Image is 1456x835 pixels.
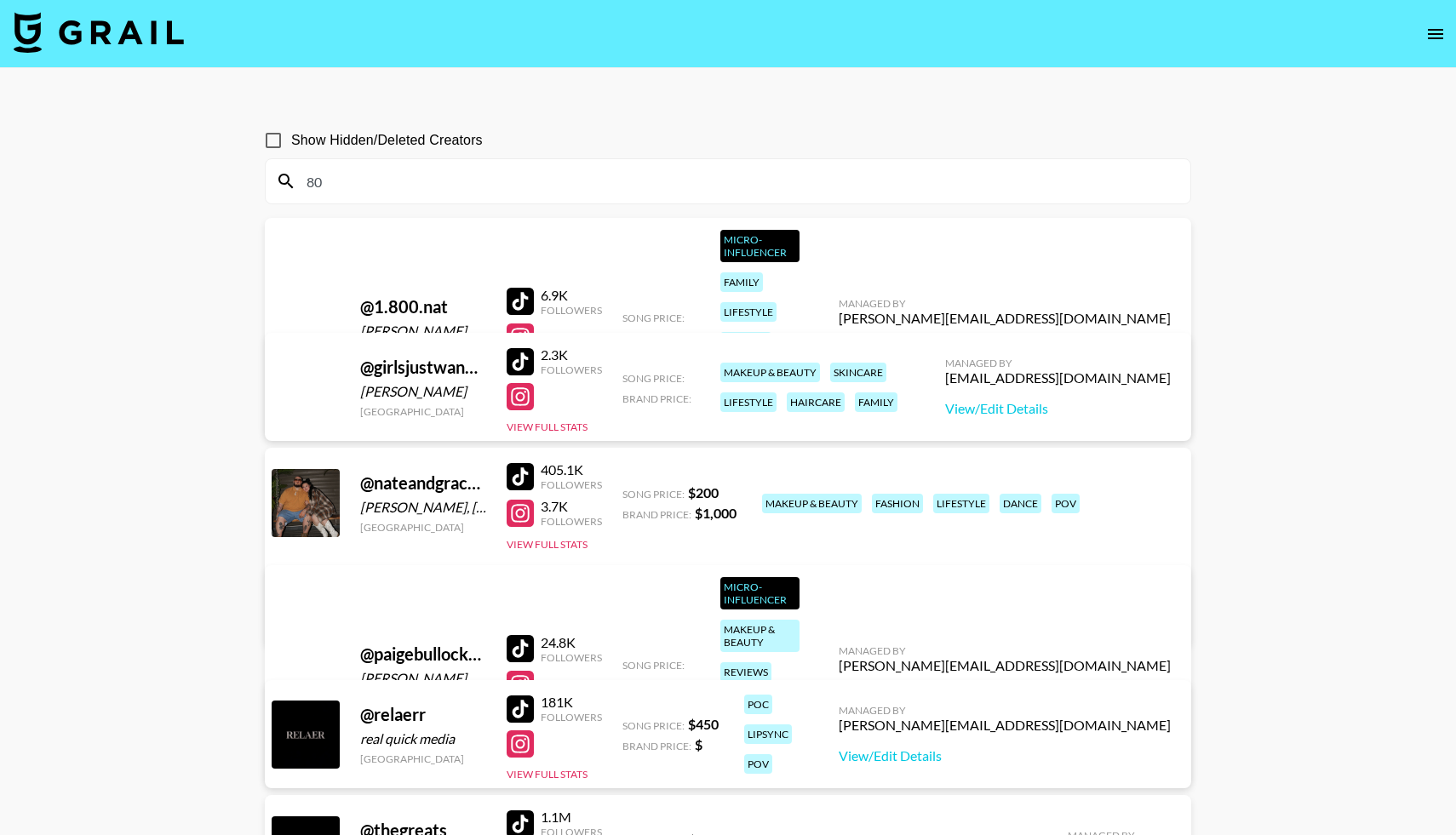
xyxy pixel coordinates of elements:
[622,659,685,672] span: Song Price:
[720,332,771,352] div: reviews
[830,363,886,382] div: skincare
[688,716,719,732] strong: $ 450
[720,577,800,609] div: Micro-Influencer
[1052,494,1080,513] div: pov
[720,392,777,412] div: lifestyle
[1000,494,1041,513] div: dance
[933,494,989,513] div: lifestyle
[695,736,702,752] strong: $
[541,478,602,491] div: Followers
[541,287,602,304] div: 6.9K
[622,332,691,345] span: Brand Price:
[360,704,486,725] div: @ relaerr
[507,768,588,781] button: View Full Stats
[945,357,1171,369] div: Managed By
[360,383,486,400] div: [PERSON_NAME]
[541,363,602,376] div: Followers
[839,747,1171,764] a: View/Edit Details
[296,168,1180,195] input: Search by User Name
[945,369,1171,386] div: [EMAIL_ADDRESS][DOMAIN_NAME]
[720,230,800,262] div: Micro-Influencer
[360,670,486,687] div: [PERSON_NAME]
[839,657,1171,674] div: [PERSON_NAME][EMAIL_ADDRESS][DOMAIN_NAME]
[622,392,691,405] span: Brand Price:
[839,297,1171,310] div: Managed By
[360,405,486,418] div: [GEOGRAPHIC_DATA]
[541,809,602,826] div: 1.1M
[872,494,923,513] div: fashion
[622,312,685,324] span: Song Price:
[762,494,862,513] div: makeup & beauty
[360,521,486,534] div: [GEOGRAPHIC_DATA]
[541,461,602,478] div: 405.1K
[541,515,602,528] div: Followers
[360,730,486,747] div: real quick media
[360,357,486,378] div: @ girlsjustwannahavefun194
[744,724,792,744] div: lipsync
[839,704,1171,717] div: Managed By
[855,392,897,412] div: family
[622,719,685,732] span: Song Price:
[291,130,483,151] span: Show Hidden/Deleted Creators
[622,372,685,385] span: Song Price:
[839,644,1171,657] div: Managed By
[541,694,602,711] div: 181K
[360,752,486,765] div: [GEOGRAPHIC_DATA]
[14,12,184,53] img: Grail Talent
[945,400,1171,417] a: View/Edit Details
[1419,17,1453,51] button: open drawer
[787,392,845,412] div: haircare
[720,620,800,652] div: makeup & beauty
[720,272,763,292] div: family
[541,651,602,664] div: Followers
[720,363,820,382] div: makeup & beauty
[360,643,486,665] div: @ paigebullock80
[360,296,486,317] div: @ 1.800.nat
[839,717,1171,734] div: [PERSON_NAME][EMAIL_ADDRESS][DOMAIN_NAME]
[360,499,486,516] div: [PERSON_NAME], [PERSON_NAME]
[360,472,486,494] div: @ nateandgraceofficial
[744,695,772,714] div: poc
[688,484,719,500] strong: $ 200
[507,538,588,551] button: View Full Stats
[720,662,771,682] div: reviews
[622,740,691,752] span: Brand Price:
[541,346,602,363] div: 2.3K
[622,508,691,521] span: Brand Price:
[839,310,1171,327] div: [PERSON_NAME][EMAIL_ADDRESS][DOMAIN_NAME]
[360,323,486,340] div: [PERSON_NAME]
[541,634,602,651] div: 24.8K
[744,754,772,774] div: pov
[541,304,602,317] div: Followers
[622,679,691,692] span: Brand Price:
[541,498,602,515] div: 3.7K
[541,711,602,723] div: Followers
[507,420,588,433] button: View Full Stats
[695,505,737,521] strong: $ 1,000
[622,488,685,500] span: Song Price:
[720,302,777,322] div: lifestyle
